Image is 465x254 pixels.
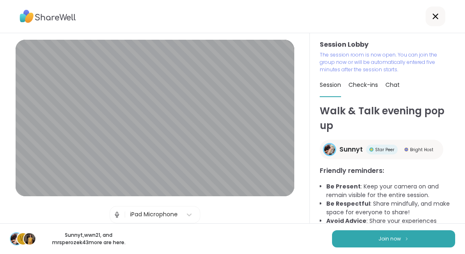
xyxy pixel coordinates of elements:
[20,7,76,26] img: ShareWell Logo
[326,182,455,200] li: : Keep your camera on and remain visible for the entire session.
[11,233,22,245] img: Sunnyt
[375,147,394,153] span: Star Peer
[326,200,370,208] b: Be Respectful
[320,51,438,73] p: The session room is now open. You can join the group now or will be automatically entered five mi...
[326,182,361,190] b: Be Present
[20,234,27,244] span: w
[339,145,363,154] span: Sunnyt
[326,217,367,225] b: Avoid Advice
[326,217,455,243] li: : Share your experiences rather than advice, as peers are not mental health professionals.
[113,206,121,223] img: Microphone
[404,236,409,241] img: ShareWell Logomark
[332,230,455,247] button: Join now
[326,200,455,217] li: : Share mindfully, and make space for everyone to share!
[410,147,433,153] span: Bright Host
[385,81,400,89] span: Chat
[320,81,341,89] span: Session
[130,210,178,219] div: iPad Microphone
[43,231,135,246] p: Sunnyt , wwn21 , and mrsperozek43 more are here.
[404,147,408,152] img: Bright Host
[124,206,126,223] span: |
[320,166,455,176] h3: Friendly reminders:
[348,81,378,89] span: Check-ins
[320,140,443,159] a: SunnytSunnytStar PeerStar PeerBright HostBright Host
[320,40,455,50] h3: Session Lobby
[320,104,455,133] h1: Walk & Talk evening pop up
[378,235,401,243] span: Join now
[369,147,373,152] img: Star Peer
[324,144,335,155] img: Sunnyt
[24,233,35,245] img: mrsperozek43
